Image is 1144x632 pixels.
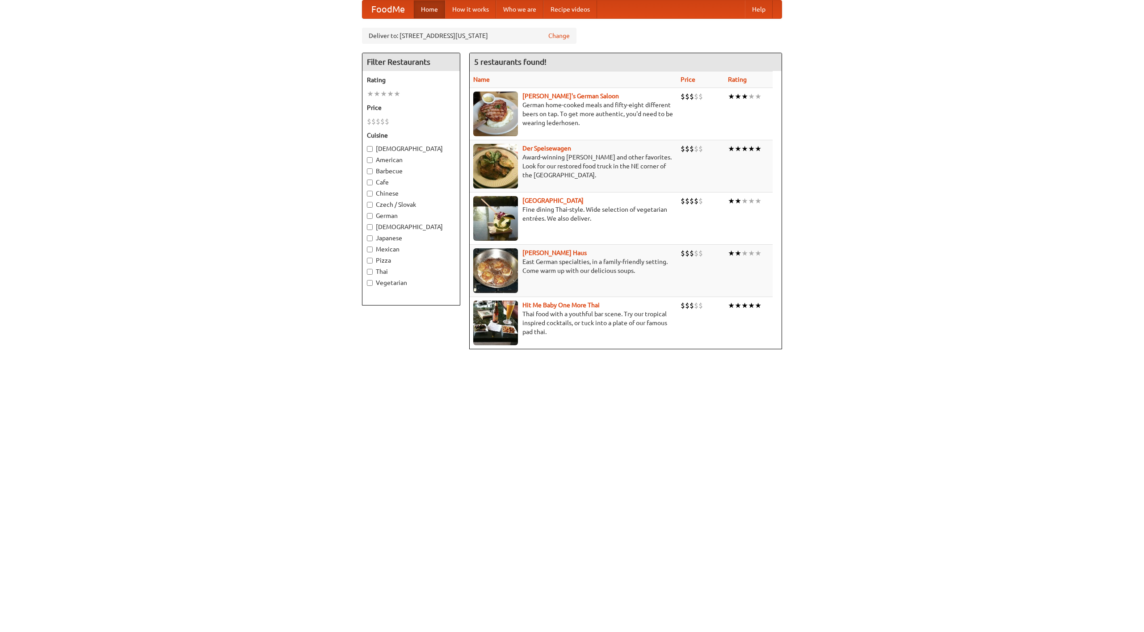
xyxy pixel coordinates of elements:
li: ★ [374,89,380,99]
img: esthers.jpg [473,92,518,136]
label: Czech / Slovak [367,200,455,209]
li: $ [690,144,694,154]
li: ★ [755,301,761,310]
li: ★ [741,92,748,101]
h5: Price [367,103,455,112]
li: $ [698,144,703,154]
label: Barbecue [367,167,455,176]
a: FoodMe [362,0,414,18]
a: Change [548,31,570,40]
li: $ [698,92,703,101]
li: $ [681,248,685,258]
li: ★ [380,89,387,99]
a: Home [414,0,445,18]
a: Der Speisewagen [522,145,571,152]
li: $ [690,248,694,258]
li: $ [685,196,690,206]
p: Thai food with a youthful bar scene. Try our tropical inspired cocktails, or tuck into a plate of... [473,310,673,336]
b: [PERSON_NAME]'s German Saloon [522,92,619,100]
li: ★ [741,196,748,206]
a: Who we are [496,0,543,18]
li: ★ [755,92,761,101]
input: [DEMOGRAPHIC_DATA] [367,224,373,230]
label: Pizza [367,256,455,265]
a: Name [473,76,490,83]
li: $ [698,248,703,258]
li: ★ [748,248,755,258]
input: Thai [367,269,373,275]
li: ★ [748,301,755,310]
li: ★ [748,196,755,206]
li: $ [694,92,698,101]
label: Japanese [367,234,455,243]
a: [GEOGRAPHIC_DATA] [522,197,584,204]
li: ★ [748,144,755,154]
li: $ [681,92,685,101]
li: $ [681,301,685,310]
p: German home-cooked meals and fifty-eight different beers on tap. To get more authentic, you'd nee... [473,100,673,127]
li: $ [367,117,371,126]
label: Mexican [367,245,455,254]
input: American [367,157,373,163]
li: ★ [387,89,394,99]
h4: Filter Restaurants [362,53,460,71]
li: $ [698,196,703,206]
img: speisewagen.jpg [473,144,518,188]
a: [PERSON_NAME] Haus [522,249,587,256]
li: ★ [728,301,735,310]
li: ★ [728,196,735,206]
li: $ [694,248,698,258]
a: Help [745,0,773,18]
li: $ [371,117,376,126]
li: $ [690,92,694,101]
label: American [367,155,455,164]
li: $ [694,301,698,310]
input: Mexican [367,247,373,252]
label: Cafe [367,178,455,187]
label: [DEMOGRAPHIC_DATA] [367,144,455,153]
p: Fine dining Thai-style. Wide selection of vegetarian entrées. We also deliver. [473,205,673,223]
li: $ [685,301,690,310]
input: Cafe [367,180,373,185]
li: $ [694,144,698,154]
li: ★ [735,92,741,101]
label: [DEMOGRAPHIC_DATA] [367,222,455,231]
li: $ [380,117,385,126]
h5: Cuisine [367,131,455,140]
input: Barbecue [367,168,373,174]
li: ★ [755,144,761,154]
input: German [367,213,373,219]
li: $ [681,196,685,206]
li: ★ [735,301,741,310]
li: $ [694,196,698,206]
img: kohlhaus.jpg [473,248,518,293]
li: ★ [728,92,735,101]
div: Deliver to: [STREET_ADDRESS][US_STATE] [362,28,576,44]
li: ★ [741,248,748,258]
a: Recipe videos [543,0,597,18]
li: $ [685,248,690,258]
h5: Rating [367,75,455,84]
li: ★ [367,89,374,99]
input: Chinese [367,191,373,197]
li: $ [698,301,703,310]
a: Price [681,76,695,83]
input: [DEMOGRAPHIC_DATA] [367,146,373,152]
p: Award-winning [PERSON_NAME] and other favorites. Look for our restored food truck in the NE corne... [473,153,673,180]
input: Japanese [367,235,373,241]
label: Thai [367,267,455,276]
label: Chinese [367,189,455,198]
a: Rating [728,76,747,83]
a: Hit Me Baby One More Thai [522,301,600,309]
li: $ [385,117,389,126]
li: $ [690,301,694,310]
li: ★ [728,248,735,258]
li: ★ [735,144,741,154]
li: ★ [755,196,761,206]
input: Vegetarian [367,280,373,286]
li: ★ [735,196,741,206]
